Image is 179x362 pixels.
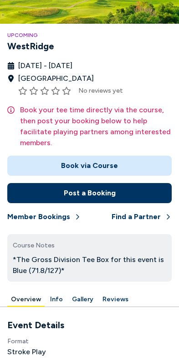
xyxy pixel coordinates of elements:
span: No reviews yet [78,86,123,95]
button: Rate this item 2 stars [29,86,38,95]
button: Overview [7,293,45,307]
button: Info [46,293,66,307]
button: Find a Partner [112,207,172,227]
h3: Event Details [7,318,172,332]
h4: Stroke Play [7,346,172,357]
p: *The Gross Division Tee Box for this event is Blue (71.8/127)* [13,254,166,276]
button: Post a Booking [7,183,172,203]
button: Rate this item 1 stars [18,86,27,95]
button: Gallery [68,293,97,307]
h4: Upcoming [7,31,172,39]
span: [GEOGRAPHIC_DATA] [18,73,94,84]
span: Format [7,337,29,345]
span: Course Notes [13,241,55,249]
h3: WestRidge [7,39,172,53]
button: Rate this item 5 stars [62,86,71,95]
button: Member Bookings [7,207,81,227]
button: Reviews [99,293,132,307]
p: Book your tee time directly via the course, then post your booking below to help facilitate playi... [20,105,172,148]
button: Rate this item 3 stars [40,86,49,95]
button: Book via Course [7,156,172,176]
button: Rate this item 4 stars [51,86,60,95]
span: [DATE] - [DATE] [18,60,72,71]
